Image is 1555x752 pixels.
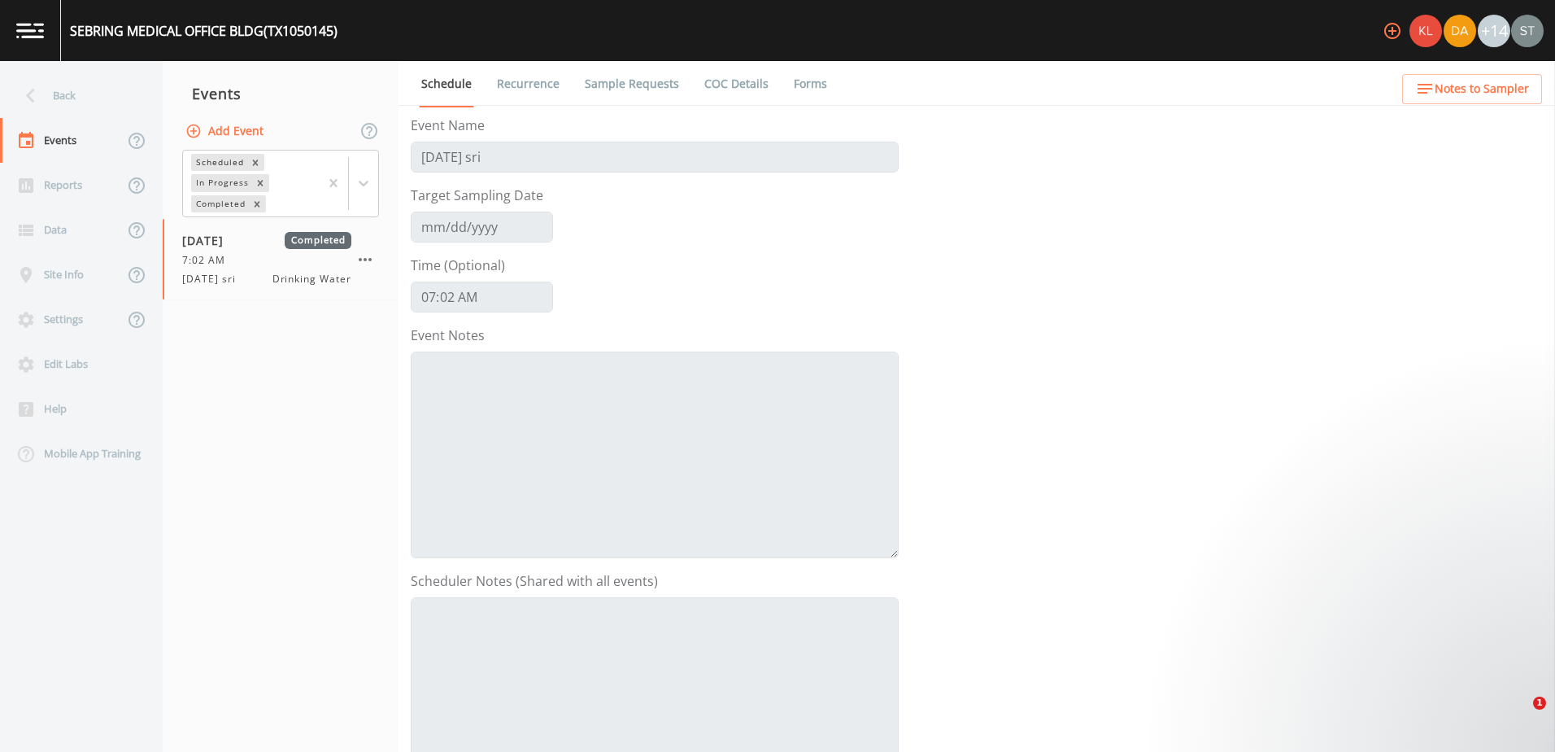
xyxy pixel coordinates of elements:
div: SEBRING MEDICAL OFFICE BLDG (TX1050145) [70,21,338,41]
span: Drinking Water [272,272,351,286]
label: Event Notes [411,326,485,345]
button: Add Event [182,116,270,146]
span: [DATE] [182,232,235,249]
span: Notes to Sampler [1435,79,1529,99]
span: [DATE] sri [182,272,246,286]
a: Schedule [419,61,474,107]
div: Remove Scheduled [246,154,264,171]
a: Sample Requests [582,61,682,107]
a: Recurrence [494,61,562,107]
a: [DATE]Completed7:02 AM[DATE] sriDrinking Water [163,219,399,300]
div: Events [163,73,399,114]
img: logo [16,23,44,38]
button: Notes to Sampler [1402,74,1542,104]
a: Forms [791,61,830,107]
div: Remove In Progress [251,174,269,191]
img: 8315ae1e0460c39f28dd315f8b59d613 [1511,15,1544,47]
div: Remove Completed [248,195,266,212]
label: Target Sampling Date [411,186,543,205]
div: David Weber [1443,15,1477,47]
div: Kler Teran [1409,15,1443,47]
img: 9c4450d90d3b8045b2e5fa62e4f92659 [1409,15,1442,47]
span: Completed [285,232,351,249]
a: COC Details [702,61,771,107]
div: Scheduled [191,154,246,171]
div: In Progress [191,174,251,191]
div: +14 [1478,15,1510,47]
span: 7:02 AM [182,253,235,268]
img: a84961a0472e9debc750dd08a004988d [1444,15,1476,47]
span: 1 [1533,697,1546,710]
label: Event Name [411,116,485,135]
iframe: Intercom live chat [1500,697,1539,736]
label: Scheduler Notes (Shared with all events) [411,571,658,591]
label: Time (Optional) [411,256,505,275]
div: Completed [191,195,248,212]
